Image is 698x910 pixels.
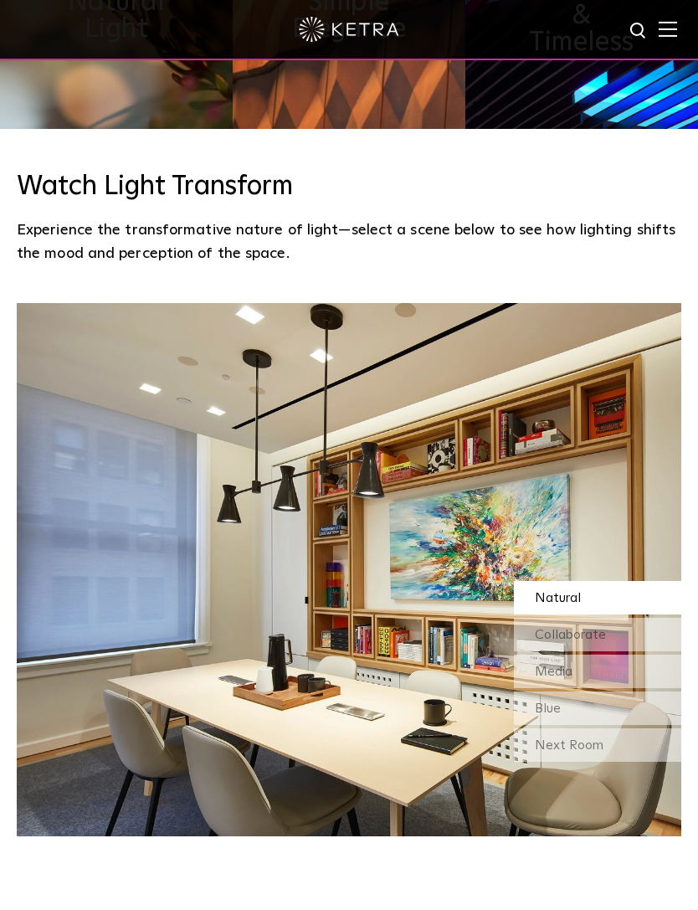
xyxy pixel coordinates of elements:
span: Natural [535,591,581,604]
span: Media [535,665,572,678]
span: Collaborate [535,628,606,641]
div: Next Room [514,728,681,762]
img: SS-Desktop-CEC-07-1 [17,303,681,836]
h3: Watch Light Transform [17,171,681,203]
img: Hamburger%20Nav.svg [659,21,677,37]
img: search icon [629,21,649,42]
img: ketra-logo-2019-white [299,17,399,42]
span: Blue [535,702,561,715]
p: Experience the transformative nature of light—select a scene below to see how lighting shifts the... [17,219,681,266]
